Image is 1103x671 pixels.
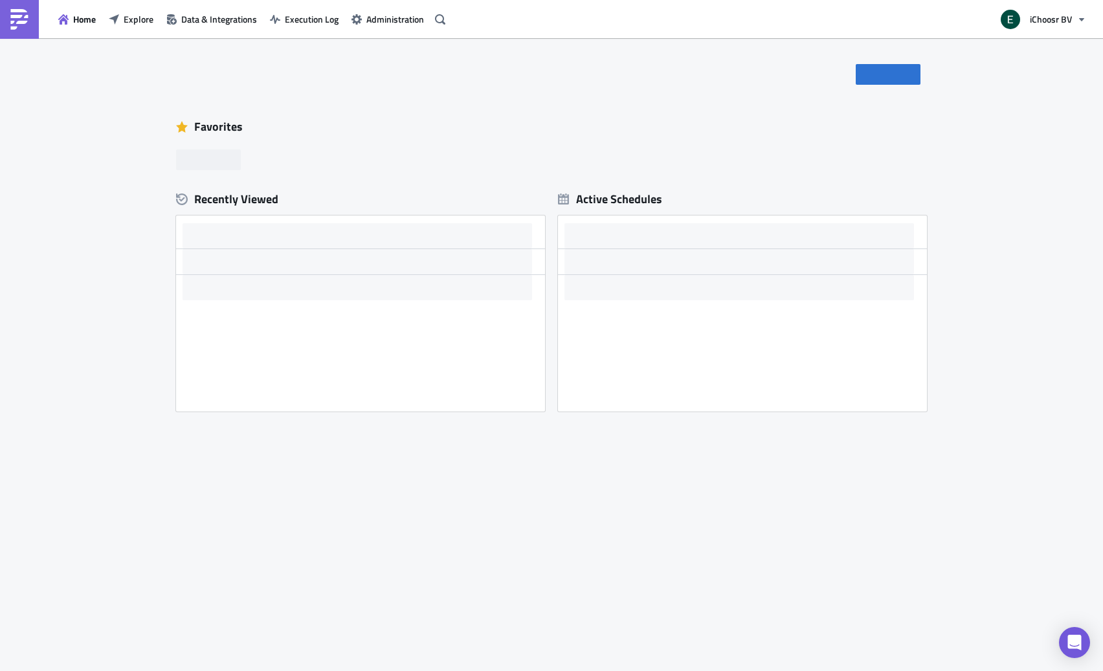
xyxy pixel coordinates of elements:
[176,190,545,209] div: Recently Viewed
[1059,627,1090,658] div: Open Intercom Messenger
[999,8,1021,30] img: Avatar
[9,9,30,30] img: PushMetrics
[285,12,339,26] span: Execution Log
[181,12,257,26] span: Data & Integrations
[366,12,424,26] span: Administration
[558,192,662,206] div: Active Schedules
[993,5,1093,34] button: iChoosr BV
[124,12,153,26] span: Explore
[73,12,96,26] span: Home
[102,9,160,29] button: Explore
[263,9,345,29] button: Execution Log
[160,9,263,29] button: Data & Integrations
[345,9,430,29] button: Administration
[52,9,102,29] button: Home
[176,117,927,137] div: Favorites
[1030,12,1072,26] span: iChoosr BV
